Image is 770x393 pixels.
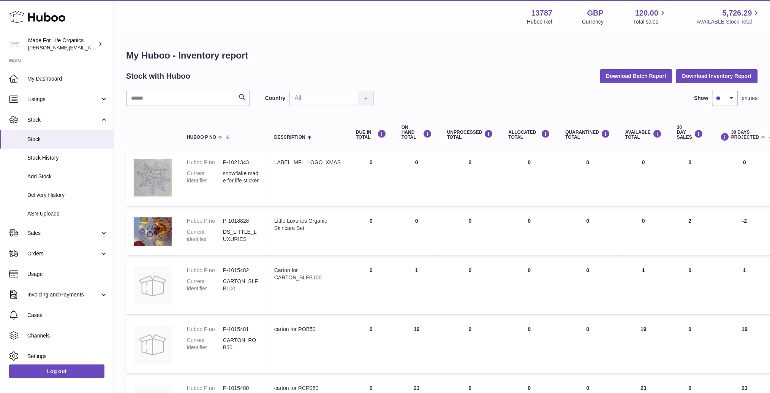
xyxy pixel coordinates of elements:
[669,151,711,206] td: 0
[223,228,259,243] dd: DS_LITTLE_LUXURIES
[697,18,761,25] span: AVAILABLE Stock Total
[509,130,550,140] div: ALLOCATED Total
[187,159,223,166] dt: Huboo P no
[618,318,669,373] td: 19
[402,125,432,140] div: ON HAND Total
[677,125,703,140] div: 30 DAY SALES
[27,291,100,298] span: Invoicing and Payments
[587,326,590,332] span: 0
[394,318,440,373] td: 19
[394,151,440,206] td: 0
[723,8,752,18] span: 5,726.29
[633,18,667,25] span: Total sales
[134,217,172,246] img: product image
[694,95,708,102] label: Show
[274,135,305,140] span: Description
[531,8,553,18] strong: 13787
[223,385,259,392] dd: P-1015480
[501,210,558,255] td: 0
[274,159,341,166] div: LABEL_MFL_LOGO_XMAS
[501,259,558,314] td: 0
[633,8,667,25] a: 120.00 Total sales
[587,218,590,224] span: 0
[742,95,758,102] span: entries
[187,267,223,274] dt: Huboo P no
[187,278,223,292] dt: Current identifier
[28,44,193,51] span: [PERSON_NAME][EMAIL_ADDRESS][PERSON_NAME][DOMAIN_NAME]
[440,318,501,373] td: 0
[348,259,394,314] td: 0
[669,210,711,255] td: 2
[274,217,341,232] div: Little Luxuries Organic Skincare Set
[223,217,259,225] dd: P-1018828
[582,18,604,25] div: Currency
[356,130,386,140] div: DUE IN TOTAL
[187,337,223,351] dt: Current identifier
[9,364,104,378] a: Log out
[27,230,100,237] span: Sales
[27,250,100,257] span: Orders
[126,49,758,62] h1: My Huboo - Inventory report
[223,278,259,292] dd: CARTON_SLFB100
[587,8,604,18] strong: GBP
[223,337,259,351] dd: CARTON_ROB50
[27,173,108,180] span: Add Stock
[587,159,590,165] span: 0
[223,170,259,184] dd: snowflake made for life sticker
[187,170,223,184] dt: Current identifier
[187,228,223,243] dt: Current identifier
[274,385,341,392] div: carton for RCFS50
[440,210,501,255] td: 0
[134,326,172,364] img: product image
[134,159,172,196] img: product image
[223,267,259,274] dd: P-1015482
[27,96,100,103] span: Listings
[27,210,108,217] span: ASN Uploads
[27,312,108,319] span: Cases
[676,69,758,83] button: Download Inventory Report
[394,259,440,314] td: 1
[587,267,590,273] span: 0
[274,267,341,281] div: Carton for CARTON_SLFB100
[440,151,501,206] td: 0
[187,385,223,392] dt: Huboo P no
[440,259,501,314] td: 0
[348,318,394,373] td: 0
[27,271,108,278] span: Usage
[618,151,669,206] td: 0
[187,326,223,333] dt: Huboo P no
[134,267,172,305] img: product image
[28,37,96,51] div: Made For Life Organics
[27,75,108,82] span: My Dashboard
[600,69,673,83] button: Download Batch Report
[618,259,669,314] td: 1
[27,136,108,143] span: Stock
[669,318,711,373] td: 0
[501,318,558,373] td: 0
[527,18,553,25] div: Huboo Ref
[223,326,259,333] dd: P-1015481
[697,8,761,25] a: 5,726.29 AVAILABLE Stock Total
[274,326,341,333] div: carton for ROB50
[265,95,286,102] label: Country
[348,151,394,206] td: 0
[27,116,100,124] span: Stock
[394,210,440,255] td: 0
[9,38,21,50] img: geoff.winwood@madeforlifeorganics.com
[635,8,658,18] span: 120.00
[27,353,108,360] span: Settings
[501,151,558,206] td: 0
[566,130,610,140] div: QUARANTINED Total
[731,130,759,140] span: 30 DAYS PROJECTED
[618,210,669,255] td: 0
[126,71,190,81] h2: Stock with Huboo
[27,154,108,162] span: Stock History
[187,135,216,140] span: Huboo P no
[669,259,711,314] td: 0
[187,217,223,225] dt: Huboo P no
[27,332,108,339] span: Channels
[587,385,590,391] span: 0
[447,130,493,140] div: UNPROCESSED Total
[348,210,394,255] td: 0
[223,159,259,166] dd: P-1021343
